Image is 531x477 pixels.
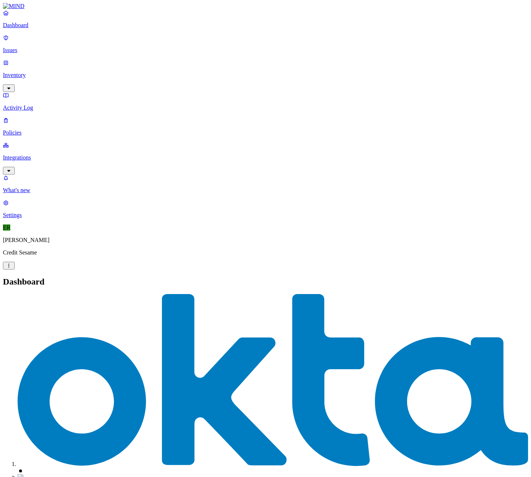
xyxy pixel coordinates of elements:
[3,237,528,243] p: [PERSON_NAME]
[3,212,528,219] p: Settings
[3,175,528,194] a: What's new
[3,187,528,194] p: What's new
[3,154,528,161] p: Integrations
[3,3,528,10] a: MIND
[3,47,528,54] p: Issues
[3,142,528,173] a: Integrations
[3,117,528,136] a: Policies
[3,129,528,136] p: Policies
[3,277,528,287] h2: Dashboard
[3,22,528,29] p: Dashboard
[3,92,528,111] a: Activity Log
[3,34,528,54] a: Issues
[3,249,528,256] p: Credit Sesame
[3,72,528,78] p: Inventory
[3,3,25,10] img: MIND
[3,224,10,231] span: ER
[3,104,528,111] p: Activity Log
[3,10,528,29] a: Dashboard
[3,199,528,219] a: Settings
[3,59,528,91] a: Inventory
[18,294,528,466] img: svg+xml,%3c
